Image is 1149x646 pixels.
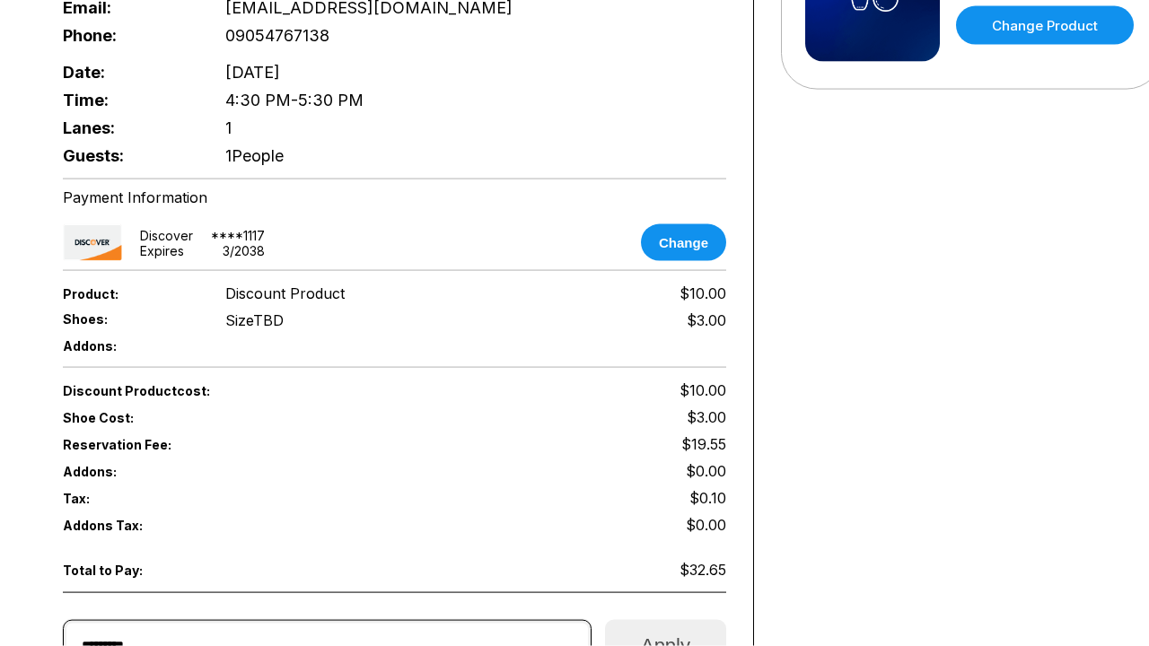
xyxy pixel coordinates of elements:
[225,26,329,45] span: 09054767138
[63,491,196,506] span: Tax:
[63,338,196,354] span: Addons:
[63,26,196,45] span: Phone:
[686,516,726,534] span: $0.00
[63,464,196,479] span: Addons:
[225,146,284,165] span: 1 People
[63,91,196,109] span: Time:
[225,284,345,302] span: Discount Product
[63,146,196,165] span: Guests:
[686,462,726,480] span: $0.00
[63,286,196,301] span: Product:
[63,63,196,82] span: Date:
[225,118,232,137] span: 1
[63,188,726,206] div: Payment Information
[63,518,196,533] span: Addons Tax:
[225,311,284,329] div: Size TBD
[63,118,196,137] span: Lanes:
[63,224,122,261] img: card
[63,311,196,327] span: Shoes:
[687,408,726,426] span: $3.00
[140,243,184,258] div: Expires
[140,228,193,243] div: discover
[63,383,395,398] span: Discount Product cost:
[681,435,726,453] span: $19.55
[63,437,395,452] span: Reservation Fee:
[223,243,265,258] div: 3 / 2038
[687,311,726,329] div: $3.00
[956,6,1134,45] a: Change Product
[225,91,364,109] span: 4:30 PM - 5:30 PM
[63,563,196,578] span: Total to Pay:
[63,410,196,425] span: Shoe Cost:
[225,63,280,82] span: [DATE]
[680,284,726,302] span: $10.00
[680,561,726,579] span: $32.65
[680,381,726,399] span: $10.00
[641,224,726,261] button: Change
[689,489,726,507] span: $0.10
